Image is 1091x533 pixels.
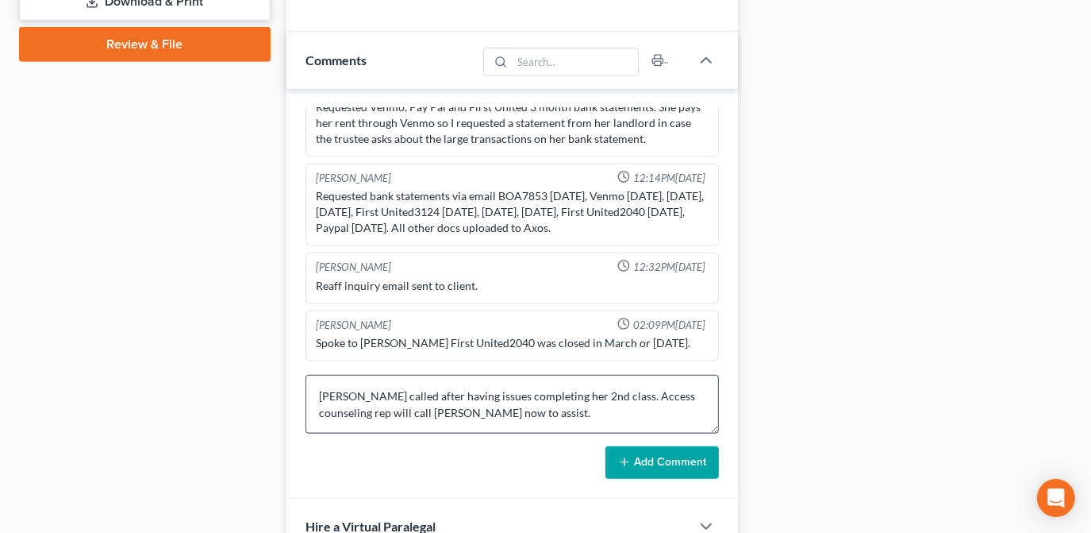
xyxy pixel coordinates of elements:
[316,188,709,236] div: Requested bank statements via email BOA7853 [DATE], Venmo [DATE], [DATE], [DATE], First United312...
[316,318,391,333] div: [PERSON_NAME]
[316,171,391,186] div: [PERSON_NAME]
[316,99,709,147] div: Requested Venmo, Pay Pal and First United 3 month bank statements. She pays her rent through Venm...
[605,446,719,480] button: Add Comment
[633,171,705,186] span: 12:14PM[DATE]
[316,278,709,294] div: Reaff inquiry email sent to client.
[305,52,367,68] span: Comments
[316,260,391,275] div: [PERSON_NAME]
[316,335,709,351] div: Spoke to [PERSON_NAME] First United2040 was closed in March or [DATE].
[19,27,271,62] a: Review & File
[513,48,639,75] input: Search...
[1037,479,1075,517] div: Open Intercom Messenger
[633,260,705,275] span: 12:32PM[DATE]
[633,318,705,333] span: 02:09PM[DATE]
